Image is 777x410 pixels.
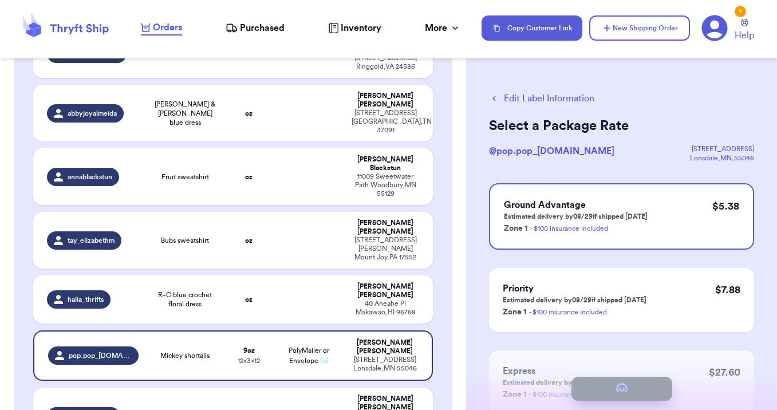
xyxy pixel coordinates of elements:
a: - $100 insurance included [530,225,608,232]
span: Zone 1 [504,224,528,232]
h2: Select a Package Rate [489,117,754,135]
a: 1 [701,15,728,41]
span: abbyjoyalmeida [68,109,117,118]
p: $ 5.38 [712,198,739,214]
a: Purchased [226,21,285,35]
span: Purchased [240,21,285,35]
button: Copy Customer Link [482,15,582,41]
p: $ 7.88 [715,282,740,298]
div: 11009 Sweetwater Path Woodbury , MN 55129 [352,172,419,198]
div: [PERSON_NAME] [PERSON_NAME] [352,338,417,356]
strong: oz [245,296,253,303]
span: Express [503,366,535,376]
span: R+C blue crochet floral dress [152,290,218,309]
span: annablackstun [68,172,112,182]
div: 1 [735,6,746,17]
span: Mickey shortalls [160,351,210,360]
strong: oz [245,110,253,117]
strong: 9 oz [243,347,255,354]
span: halia_thrifts [68,295,104,304]
button: New Shipping Order [589,15,690,41]
p: $ 27.60 [709,364,740,380]
div: [STREET_ADDRESS] [690,144,754,153]
div: More [425,21,461,35]
button: Edit Label Information [489,92,594,105]
div: [PERSON_NAME] Blackstun [352,155,419,172]
div: [PERSON_NAME] [PERSON_NAME] [352,282,419,299]
strong: oz [245,174,253,180]
span: tay_elizabethm [68,236,115,245]
a: - $100 insurance included [529,309,607,316]
div: [STREET_ADDRESS] [GEOGRAPHIC_DATA] , TN 37091 [352,109,419,135]
span: pop.pop_[DOMAIN_NAME] [69,351,131,360]
span: Ground Advantage [504,200,586,210]
span: [PERSON_NAME] & [PERSON_NAME] blue dress [152,100,218,127]
span: Orders [153,21,182,34]
span: Zone 1 [503,308,527,316]
a: Orders [141,21,182,36]
span: PolyMailer or Envelope ✉️ [289,347,329,364]
strong: oz [245,237,253,244]
div: 40 Aheahe Pl Makawao , HI 96768 [352,299,419,317]
span: Priority [503,284,534,293]
span: @ pop.pop_[DOMAIN_NAME] [489,147,614,156]
div: [PERSON_NAME] [PERSON_NAME] [352,92,419,109]
span: Bubs sweatshirt [161,236,209,245]
a: Inventory [328,21,381,35]
span: 12 x 3 x 12 [238,357,260,364]
div: [STREET_ADDRESS][PERSON_NAME] Mount Joy , PA 17552 [352,236,419,262]
a: Help [735,19,754,42]
span: Fruit sweatshirt [161,172,209,182]
p: Estimated delivery by 08/29 if shipped [DATE] [504,212,648,221]
div: Lonsdale , MN , 55046 [690,153,754,163]
p: Estimated delivery by 08/29 if shipped [DATE] [503,295,646,305]
div: [STREET_ADDRESS] Ringgold , VA 24586 [352,54,419,71]
div: [PERSON_NAME] [PERSON_NAME] [352,219,419,236]
div: [STREET_ADDRESS] Lonsdale , MN 55046 [352,356,417,373]
span: Help [735,29,754,42]
span: Inventory [341,21,381,35]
